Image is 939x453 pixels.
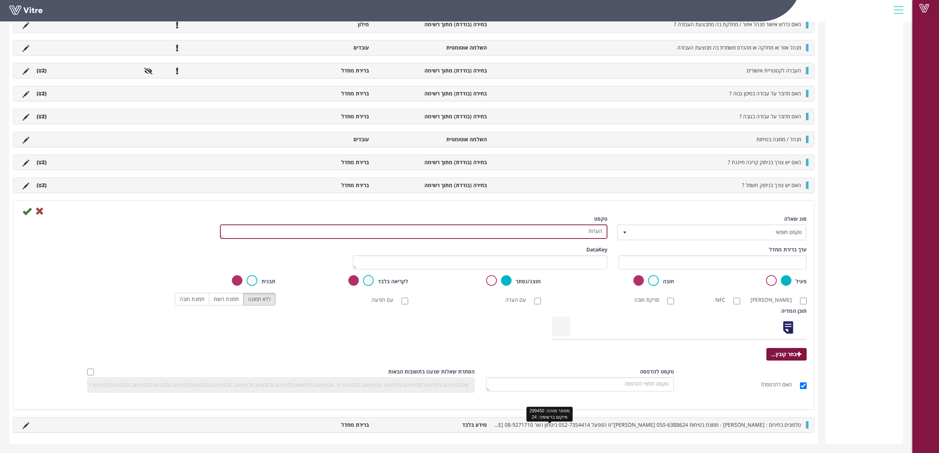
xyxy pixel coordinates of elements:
input: Hide question based on answer [87,369,94,375]
li: בחירה (בודדת) מתוך רשימה [373,182,491,189]
span: בחר קובץ... [766,348,807,361]
li: ברירת מחדל [255,421,373,429]
label: DataKey [586,246,607,253]
label: ערך ברירת מחדל [769,246,807,253]
span: האם נדרש אישור מנהל איזור / מחלקת בה מתבצעת העבודה ? [674,21,801,28]
li: ברירת מחדל [255,113,373,120]
li: בחירה (בודדת) מתוך רשימה [373,113,491,120]
li: ברירת מחדל [255,90,373,97]
li: מידע בלבד [373,421,491,429]
li: בחירה (בודדת) מתוך רשימה [373,21,491,28]
li: בחירה (בודדת) מתוך רשימה [373,67,491,74]
label: תמונת חובה [175,293,209,305]
input: [PERSON_NAME] [800,298,807,304]
li: השלמה אוטומטית [373,136,491,143]
input: עם הודעה [401,298,408,304]
input: עם הערה [534,298,541,304]
span: טקסט חופשי [631,226,806,239]
span: מנהל אזור או מחלקה או מהנדס משמרת בה מבוצעת העבודה [677,44,801,51]
li: (2 ) [33,90,50,97]
label: חובה [663,278,674,285]
input: &#x5DC;&#x5D3;&#x5D5;&#x5D2;&#x5DE;&#x5D4;: &#x5DC;&#x5D0; &#x5E8;&#x5DC;&#x5D5;&#x5D5;&#x5E0;&#x... [88,379,471,391]
label: עם הערה [505,296,533,304]
label: ללא תמונה [243,293,275,305]
span: האם מדובר על עבודה בגובה ? [739,113,801,120]
label: טקסט [594,215,607,223]
li: (2 ) [33,113,50,120]
li: (2 ) [33,159,50,166]
label: [PERSON_NAME] [751,296,799,304]
label: NFC [715,296,733,304]
input: NFC [733,298,740,304]
label: תבנית [261,278,275,285]
li: מילון [255,21,373,28]
label: עם הודעה [372,296,401,304]
label: סריקת חובה [634,296,667,304]
span: select [618,226,631,239]
span: העברה לקטגוריית אישורים [747,67,801,74]
li: ברירת מחדל [255,67,373,74]
li: השלמה אוטומטית [373,44,491,51]
li: עובדים [255,44,373,51]
li: ברירת מחדל [255,159,373,166]
li: ברירת מחדל [255,182,373,189]
span: האם יש צורך בניתוק חשמל ? [742,182,801,189]
div: מספר מזהה: 299450 מיקום ברשימה: 24 [526,407,573,422]
li: בחירה (בודדת) מתוך רשימה [373,159,491,166]
label: סוג שאלה [784,215,807,223]
label: מוצג/נסתר [516,278,541,285]
input: סריקת חובה [667,298,674,304]
label: הסתרת שאלות שנענו בתשובות הבאות [388,368,475,375]
label: לקריאה בלבד [378,278,408,285]
li: (2 ) [33,182,50,189]
li: עובדים [255,136,373,143]
label: פעיל [796,278,807,285]
span: האם מדובר על עבודה בסיכון גבוה ? [729,90,801,97]
li: בחירה (בודדת) מתוך רשימה [373,90,491,97]
input: האם להדפסה? [800,382,807,389]
label: תוכן המדיה [781,307,807,315]
span: טלפונים בחירום : [PERSON_NAME] - ממונת בטיחות 050-6388624 [PERSON_NAME]"ט המפעל 052-7354414 ביטחו... [184,421,801,428]
span: מנהל / ממונה בטיחות [756,136,801,143]
label: טקסט להדפסה [640,368,674,375]
span: האם יש צורך בניתוק קרינה מייננת ? [728,159,801,166]
label: תמונת רשות [209,293,244,305]
li: (2 ) [33,67,50,74]
label: האם להדפסה? [761,381,799,388]
textarea: הערות [220,224,607,239]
